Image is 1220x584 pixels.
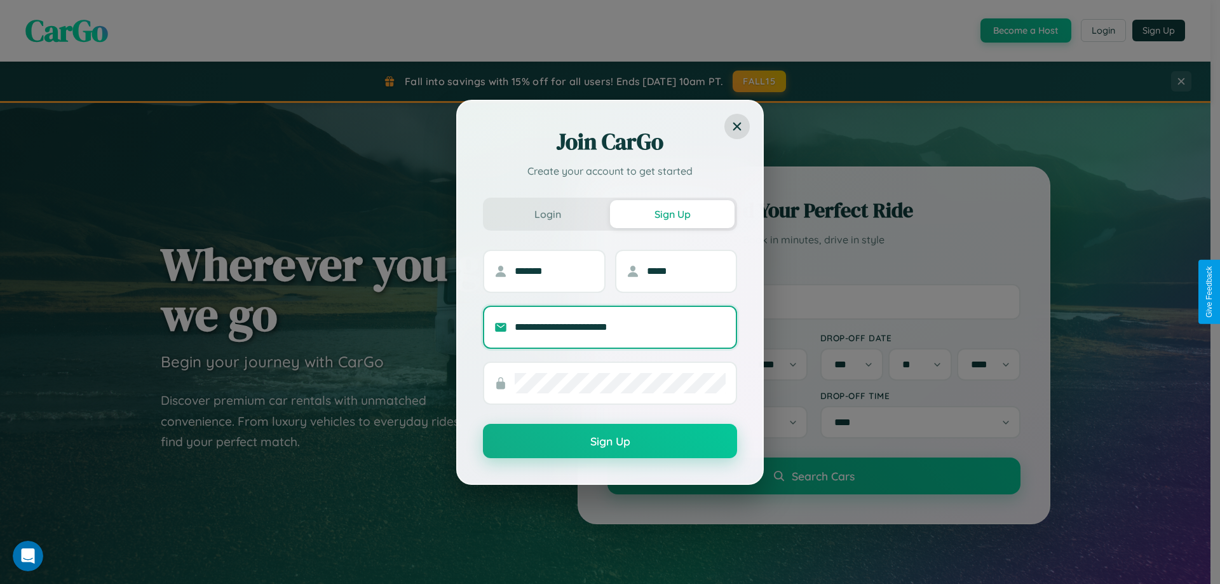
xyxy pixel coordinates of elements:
button: Sign Up [483,424,737,458]
h2: Join CarGo [483,126,737,157]
button: Login [485,200,610,228]
iframe: Intercom live chat [13,541,43,571]
div: Give Feedback [1205,266,1214,318]
button: Sign Up [610,200,735,228]
p: Create your account to get started [483,163,737,179]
